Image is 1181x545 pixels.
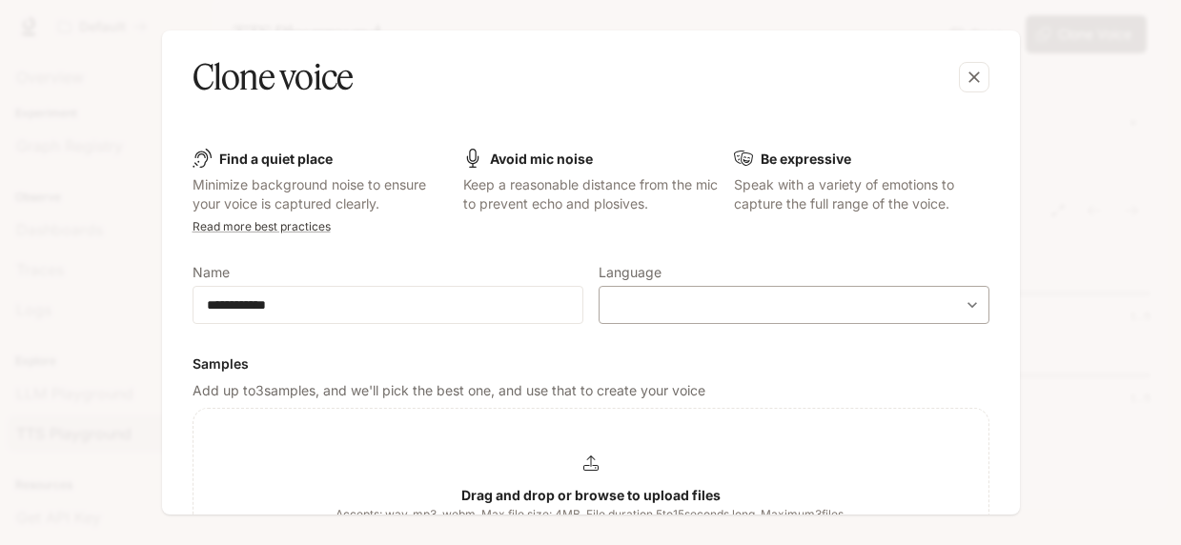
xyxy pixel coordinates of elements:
h5: Clone voice [193,53,354,101]
div: ​ [600,295,988,314]
p: Speak with a variety of emotions to capture the full range of the voice. [734,175,989,213]
p: Add up to 3 samples, and we'll pick the best one, and use that to create your voice [193,381,989,400]
p: Keep a reasonable distance from the mic to prevent echo and plosives. [463,175,719,213]
p: Name [193,266,230,279]
b: Drag and drop or browse to upload files [461,487,721,503]
b: Find a quiet place [219,151,333,167]
p: Language [599,266,662,279]
p: Minimize background noise to ensure your voice is captured clearly. [193,175,448,213]
span: Accepts: wav, mp3, webm. Max file size: 4MB. File duration 5 to 15 seconds long. Maximum 3 files. [336,505,846,524]
b: Avoid mic noise [490,151,593,167]
h6: Samples [193,354,989,373]
b: Be expressive [761,151,851,167]
a: Read more best practices [193,219,331,233]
